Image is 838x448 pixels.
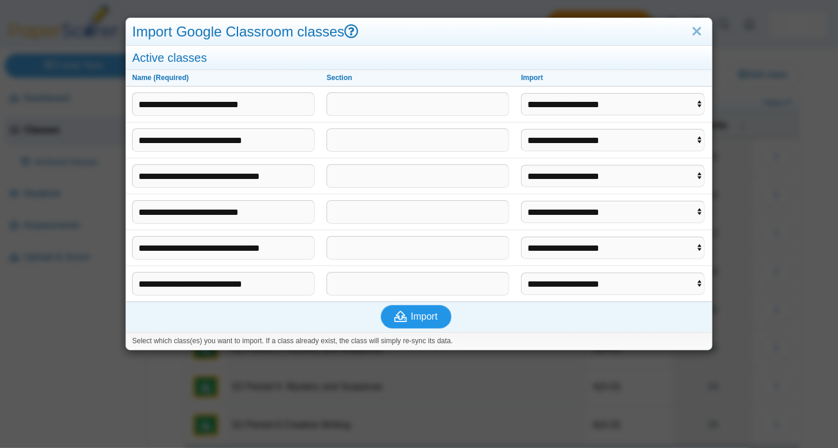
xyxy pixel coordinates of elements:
div: Active classes [126,46,711,70]
div: Import Google Classroom classes [126,18,711,46]
th: Section [321,70,515,87]
button: Import [381,305,451,328]
a: Close [688,22,706,42]
th: Import [515,70,712,87]
span: Import [411,311,437,321]
th: Name (Required) [126,70,321,87]
div: Select which class(es) you want to import. If a class already exist, the class will simply re-syn... [126,332,711,350]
